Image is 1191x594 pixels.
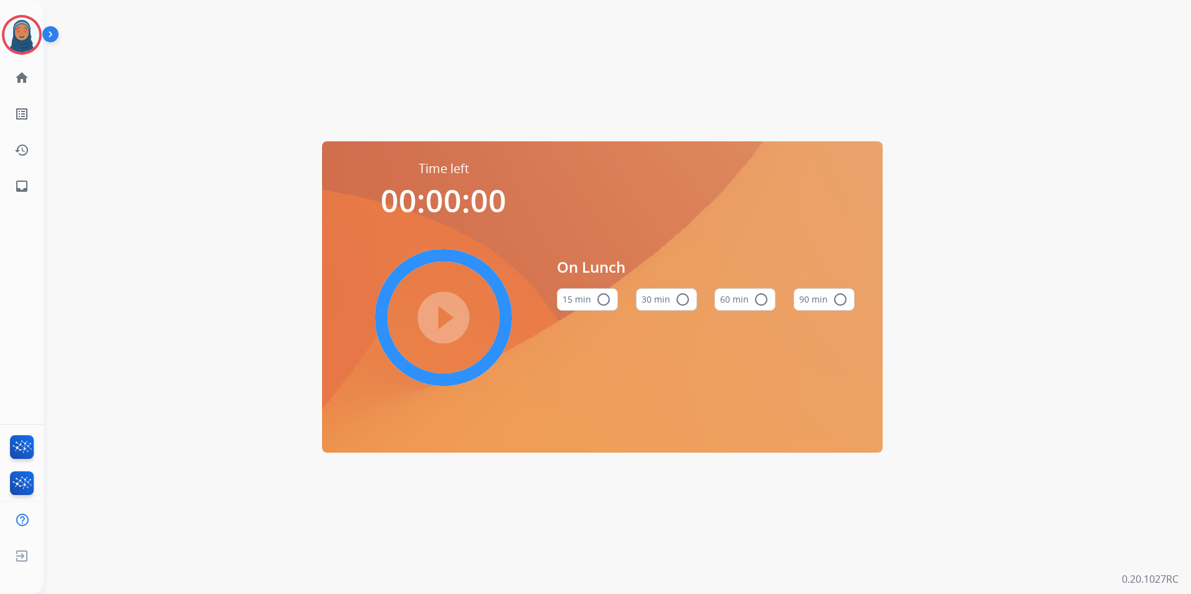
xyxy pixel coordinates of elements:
button: 30 min [636,288,697,311]
span: Time left [419,160,469,177]
mat-icon: list_alt [14,106,29,121]
mat-icon: radio_button_unchecked [596,292,611,307]
button: 60 min [714,288,776,311]
span: On Lunch [557,256,855,278]
mat-icon: radio_button_unchecked [675,292,690,307]
mat-icon: history [14,143,29,158]
mat-icon: radio_button_unchecked [833,292,848,307]
button: 15 min [557,288,618,311]
p: 0.20.1027RC [1122,572,1179,587]
mat-icon: home [14,70,29,85]
mat-icon: radio_button_unchecked [754,292,769,307]
button: 90 min [794,288,855,311]
span: 00:00:00 [381,179,506,222]
mat-icon: inbox [14,179,29,194]
img: avatar [4,17,39,52]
